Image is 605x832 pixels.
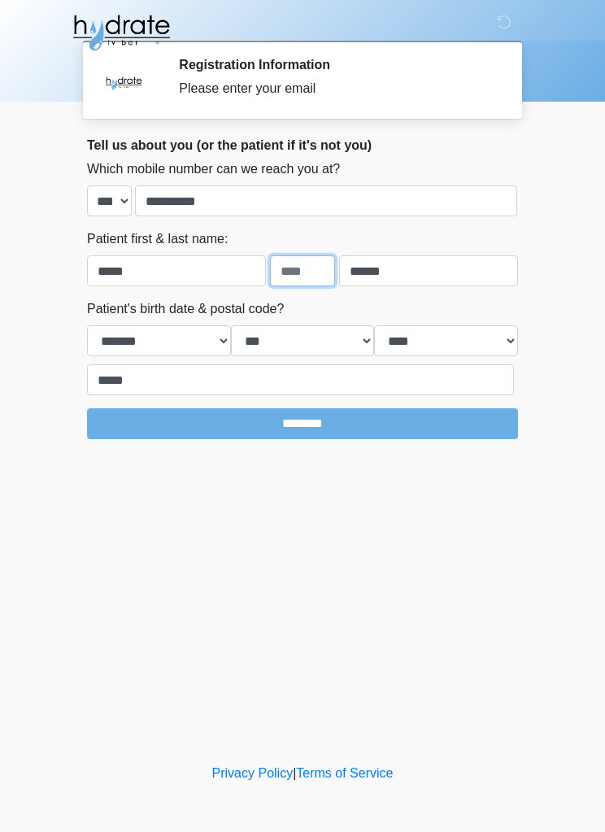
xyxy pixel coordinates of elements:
[87,159,340,179] label: Which mobile number can we reach you at?
[87,229,228,249] label: Patient first & last name:
[87,137,518,153] h2: Tell us about you (or the patient if it's not you)
[293,766,296,780] a: |
[212,766,294,780] a: Privacy Policy
[179,79,494,98] div: Please enter your email
[99,57,148,106] img: Agent Avatar
[71,12,172,53] img: Hydrate IV Bar - Glendale Logo
[87,299,284,319] label: Patient's birth date & postal code?
[296,766,393,780] a: Terms of Service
